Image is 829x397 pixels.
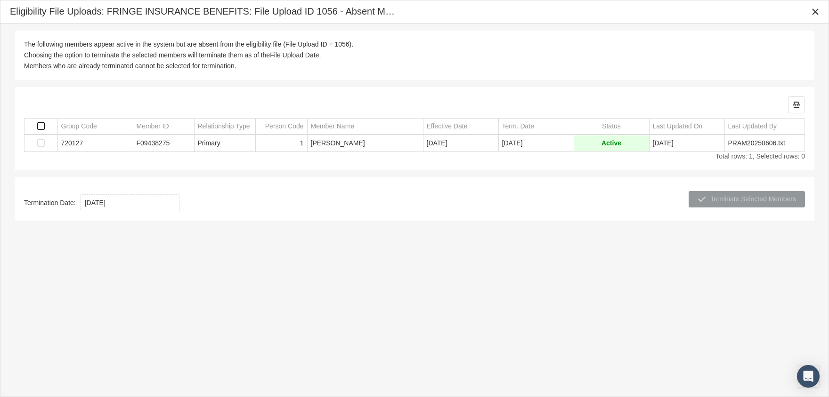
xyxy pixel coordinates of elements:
td: [DATE] [423,135,498,151]
td: Column Member Name [307,119,423,135]
div: Last Updated By [728,122,777,131]
div: Close [807,3,824,20]
div: Choosing the option to terminate the selected members will terminate them as of the . [24,51,805,60]
div: Select row [37,139,45,148]
td: 720127 [57,135,133,151]
td: Column Term. Date [498,119,574,135]
td: Active [574,135,649,151]
td: Column Group Code [57,119,133,135]
td: Primary [194,135,255,151]
div: Member ID [137,122,169,131]
b: Termination Date: [24,198,76,207]
td: [PERSON_NAME] [307,135,423,151]
div: Eligibility File Uploads: FRINGE INSURANCE BENEFITS: File Upload ID 1056 - Absent Members [10,5,397,18]
div: Effective Date [427,122,468,131]
div: Status [602,122,621,131]
div: Members who are already terminated cannot be selected for termination. [24,62,805,71]
td: Column Last Updated On [649,119,724,135]
td: [DATE] [649,135,724,151]
td: Column Last Updated By [724,119,805,135]
b: File Upload Date [270,51,319,59]
div: Data grid toolbar [24,96,805,113]
td: Column Person Code [255,119,307,135]
td: Column Effective Date [423,119,498,135]
div: Open Intercom Messenger [797,365,820,388]
div: Group Code [61,122,97,131]
div: Last Updated On [653,122,703,131]
td: F09438275 [133,135,194,151]
td: Column Relationship Type [194,119,255,135]
td: Column Member ID [133,119,194,135]
td: PRAM20250606.txt [724,135,805,151]
td: [DATE] [498,135,574,151]
div: Export all data to Excel [788,96,805,113]
div: Term. Date [502,122,534,131]
div: Person Code [265,122,304,131]
td: 1 [255,135,307,151]
div: Member Name [311,122,355,131]
div: Relationship Type [198,122,250,131]
div: Total rows: 1, Selected rows: 0 [24,152,805,161]
div: Select all [37,122,45,131]
div: The following members appear active in the system but are absent from the eligibility file (File ... [24,40,805,49]
div: Data grid [24,96,805,152]
td: Column Status [574,119,649,135]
